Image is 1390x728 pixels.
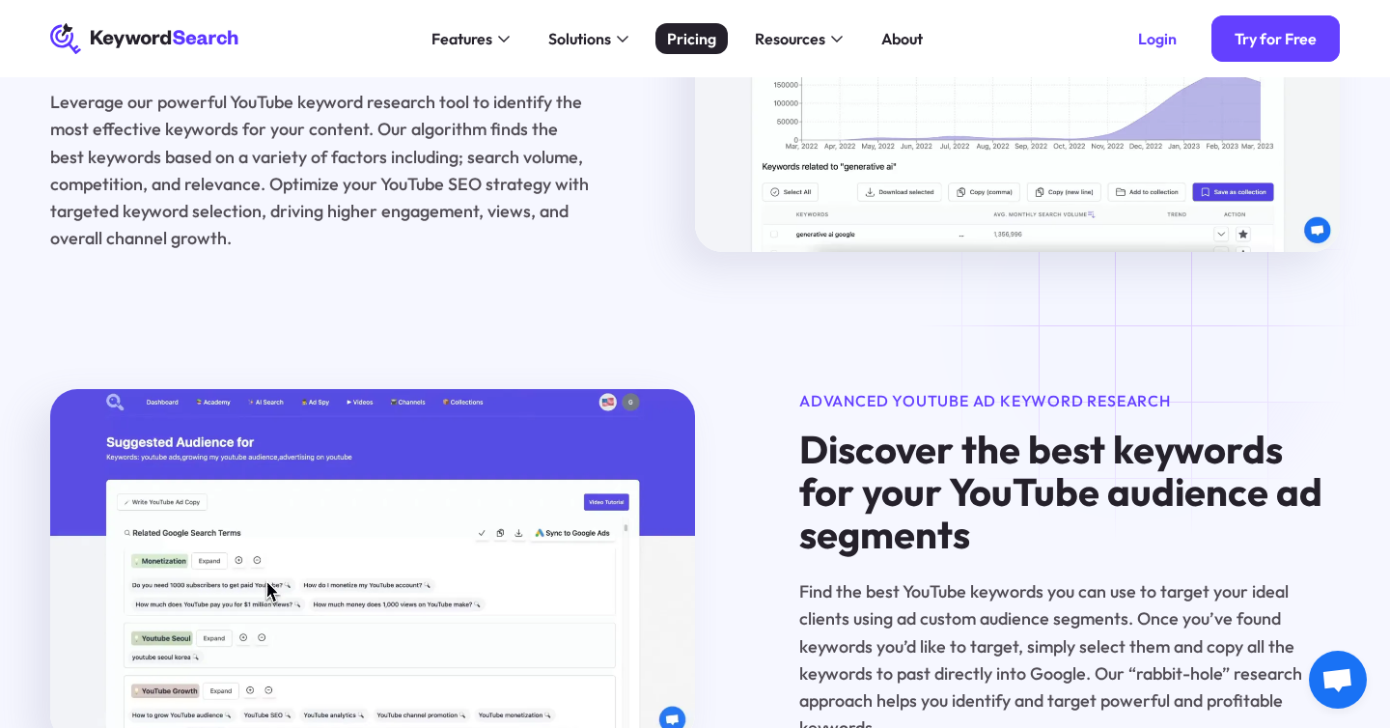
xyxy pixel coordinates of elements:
[755,27,825,50] div: Resources
[799,389,1340,412] div: Advanced YouTube Ad Keyword Research
[431,27,492,50] div: Features
[655,23,728,54] a: Pricing
[799,428,1340,555] h4: Discover the best keywords for your YouTube audience ad segments
[1309,651,1367,709] div: Open chat
[667,27,716,50] div: Pricing
[1211,15,1340,62] a: Try for Free
[1138,29,1177,48] div: Login
[1115,15,1200,62] a: Login
[548,27,611,50] div: Solutions
[50,89,591,251] p: Leverage our powerful YouTube keyword research tool to identify the most effective keywords for y...
[1235,29,1317,48] div: Try for Free
[870,23,934,54] a: About
[881,27,923,50] div: About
